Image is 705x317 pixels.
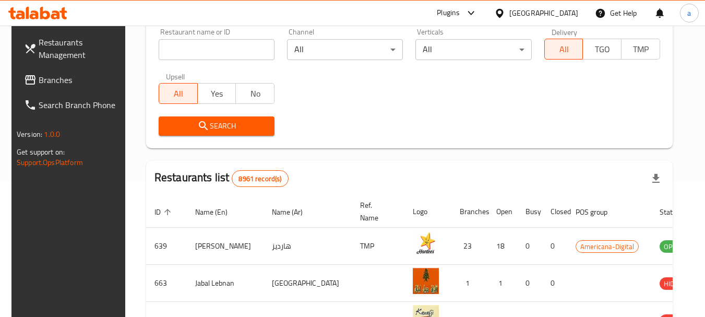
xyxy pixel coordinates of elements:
[16,67,129,92] a: Branches
[17,127,42,141] span: Version:
[621,39,660,60] button: TMP
[39,36,121,61] span: Restaurants Management
[576,241,638,253] span: Americana-Digital
[488,196,517,228] th: Open
[451,196,488,228] th: Branches
[146,228,187,265] td: 639
[549,42,579,57] span: All
[163,86,194,101] span: All
[360,199,392,224] span: Ref. Name
[17,145,65,159] span: Get support on:
[517,228,542,265] td: 0
[660,278,691,290] span: HIDDEN
[542,228,567,265] td: 0
[352,228,404,265] td: TMP
[240,86,270,101] span: No
[660,241,685,253] span: OPEN
[232,174,288,184] span: 8961 record(s)
[687,7,691,19] span: a
[272,206,316,218] span: Name (Ar)
[413,268,439,294] img: Jabal Lebnan
[542,196,567,228] th: Closed
[488,265,517,302] td: 1
[264,228,352,265] td: هارديز
[660,206,694,218] span: Status
[488,228,517,265] td: 18
[187,265,264,302] td: Jabal Lebnan
[197,83,236,104] button: Yes
[576,206,621,218] span: POS group
[154,206,174,218] span: ID
[404,196,451,228] th: Logo
[582,39,622,60] button: TGO
[17,156,83,169] a: Support.OpsPlatform
[159,39,274,60] input: Search for restaurant name or ID..
[195,206,241,218] span: Name (En)
[154,170,289,187] h2: Restaurants list
[202,86,232,101] span: Yes
[451,228,488,265] td: 23
[451,265,488,302] td: 1
[626,42,656,57] span: TMP
[39,99,121,111] span: Search Branch Phone
[287,39,403,60] div: All
[660,277,691,290] div: HIDDEN
[44,127,60,141] span: 1.0.0
[187,228,264,265] td: [PERSON_NAME]
[509,7,578,19] div: [GEOGRAPHIC_DATA]
[552,28,578,36] label: Delivery
[16,30,129,67] a: Restaurants Management
[517,196,542,228] th: Busy
[542,265,567,302] td: 0
[517,265,542,302] td: 0
[159,116,274,136] button: Search
[437,7,460,19] div: Plugins
[235,83,274,104] button: No
[232,170,288,187] div: Total records count
[167,120,266,133] span: Search
[159,83,198,104] button: All
[166,73,185,80] label: Upsell
[587,42,617,57] span: TGO
[413,231,439,257] img: Hardee's
[16,92,129,118] a: Search Branch Phone
[544,39,583,60] button: All
[39,74,121,86] span: Branches
[660,240,685,253] div: OPEN
[643,166,668,191] div: Export file
[264,265,352,302] td: [GEOGRAPHIC_DATA]
[146,265,187,302] td: 663
[415,39,531,60] div: All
